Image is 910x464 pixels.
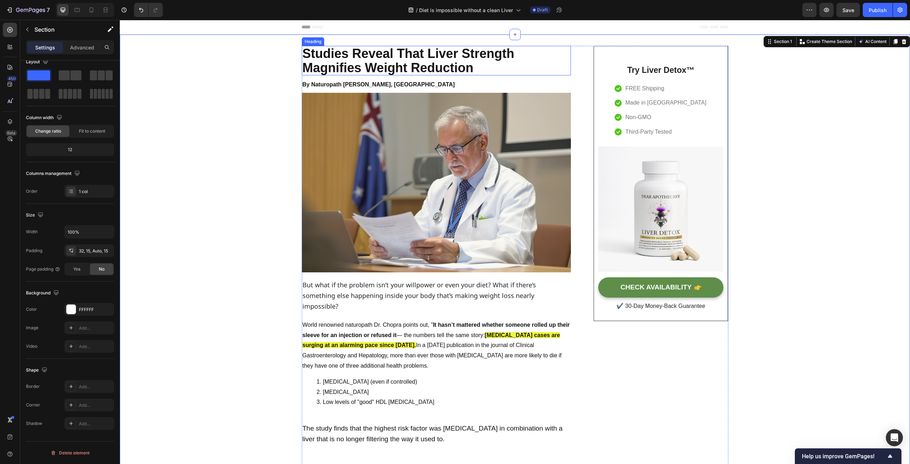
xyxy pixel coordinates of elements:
[183,27,450,55] p: Studies Reveal That Liver Strength Magnifies Weight Reduction
[26,266,60,272] div: Page padding
[182,26,451,55] h2: Rich Text Editor. Editing area: main
[183,302,450,318] strong: It hasn’t mattered whether someone rolled up their sleeve for an injection or refused it
[197,377,450,398] li: Low levels of "good" HDL [MEDICAL_DATA]
[802,452,894,460] button: Show survey - Help us improve GemPages!
[182,58,451,70] h2: Rich Text Editor. Editing area: main
[183,18,203,25] div: Heading
[35,128,61,134] span: Change ratio
[478,257,604,278] a: CHECK AVAILABILITY
[183,300,450,351] p: World renowned naturopath Dr. Chopra points out, " — the numbers tell the same story: In a [DATE]...
[183,59,450,69] p: ⁠⁠⁠⁠⁠⁠⁠
[7,76,17,81] div: 450
[26,383,40,390] div: Border
[73,266,80,272] span: Yes
[70,44,94,51] p: Advanced
[182,259,451,292] div: Rich Text Editor. Editing area: main
[26,169,81,178] div: Columns management
[65,225,114,238] input: Auto
[505,64,544,74] p: FREE Shipping
[34,25,93,34] p: Section
[197,367,450,378] li: [MEDICAL_DATA]
[26,188,38,194] div: Order
[79,421,112,427] div: Add...
[183,405,443,423] span: The study finds that the highest risk factor was [MEDICAL_DATA] in combination with a liver that ...
[79,325,112,331] div: Add...
[26,402,40,408] div: Corner
[5,130,17,136] div: Beta
[79,248,112,254] div: 32, 15, Auto, 15
[26,288,60,298] div: Background
[687,18,732,25] p: Create Theme Section
[35,44,55,51] p: Settings
[26,229,38,235] div: Width
[79,402,112,409] div: Add...
[26,325,38,331] div: Image
[26,247,42,254] div: Padding
[3,3,53,17] button: 7
[479,281,603,292] p: ✔️ 30-Day Money-Back Guarantee
[197,357,450,367] li: [MEDICAL_DATA] (even if controlled)
[737,17,768,26] button: AI Content
[120,20,910,464] iframe: Design area
[886,429,903,446] div: Open Intercom Messenger
[26,57,50,67] div: Layout
[183,62,335,68] strong: By Naturopath [PERSON_NAME], [GEOGRAPHIC_DATA]
[26,420,42,427] div: Shadow
[183,261,416,290] span: But what if the problem isn’t your willpower or even your diet? What if there’s something else ha...
[26,306,37,313] div: Color
[26,210,45,220] div: Size
[79,306,112,313] div: FFFFFF
[478,127,604,252] img: Alt Image
[79,384,112,390] div: Add...
[802,453,886,460] span: Help us improve GemPages!
[182,73,451,252] img: Alt Image
[483,43,600,57] h2: Try Liver Detox™
[869,6,887,14] div: Publish
[419,6,513,14] span: Diet is impossible without a clean Liver
[27,145,113,155] div: 12
[416,6,418,14] span: /
[134,3,163,17] div: Undo/Redo
[653,18,674,25] div: Section 1
[505,107,552,117] p: Third-Party Tested
[26,447,114,459] button: Delete element
[26,113,64,123] div: Column width
[842,7,854,13] span: Save
[863,3,893,17] button: Publish
[836,3,860,17] button: Save
[501,263,572,272] div: CHECK AVAILABILITY
[26,366,49,375] div: Shape
[26,343,37,350] div: Video
[79,343,112,350] div: Add...
[50,449,90,457] div: Delete element
[47,6,50,14] p: 7
[505,78,587,88] p: Made in [GEOGRAPHIC_DATA]
[99,266,105,272] span: No
[79,128,105,134] span: Fit to content
[537,7,548,13] span: Draft
[79,188,112,195] div: 1 col
[505,92,531,103] p: Non-GMO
